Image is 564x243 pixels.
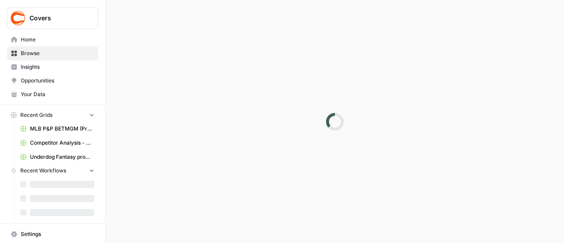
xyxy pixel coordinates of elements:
[30,125,94,133] span: MLB P&P BETMGM (Production) Grid (1)
[20,167,66,175] span: Recent Workflows
[21,63,94,71] span: Insights
[30,139,94,147] span: Competitor Analysis - URL Specific Grid
[30,14,83,22] span: Covers
[7,60,98,74] a: Insights
[7,74,98,88] a: Opportunities
[21,77,94,85] span: Opportunities
[10,10,26,26] img: Covers Logo
[16,136,98,150] a: Competitor Analysis - URL Specific Grid
[7,7,98,29] button: Workspace: Covers
[16,150,98,164] a: Underdog Fantasy promo code articles Grid
[7,33,98,47] a: Home
[7,108,98,122] button: Recent Grids
[30,153,94,161] span: Underdog Fantasy promo code articles Grid
[7,164,98,177] button: Recent Workflows
[21,230,94,238] span: Settings
[16,122,98,136] a: MLB P&P BETMGM (Production) Grid (1)
[21,90,94,98] span: Your Data
[20,111,52,119] span: Recent Grids
[21,36,94,44] span: Home
[7,87,98,101] a: Your Data
[7,46,98,60] a: Browse
[21,49,94,57] span: Browse
[7,227,98,241] a: Settings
